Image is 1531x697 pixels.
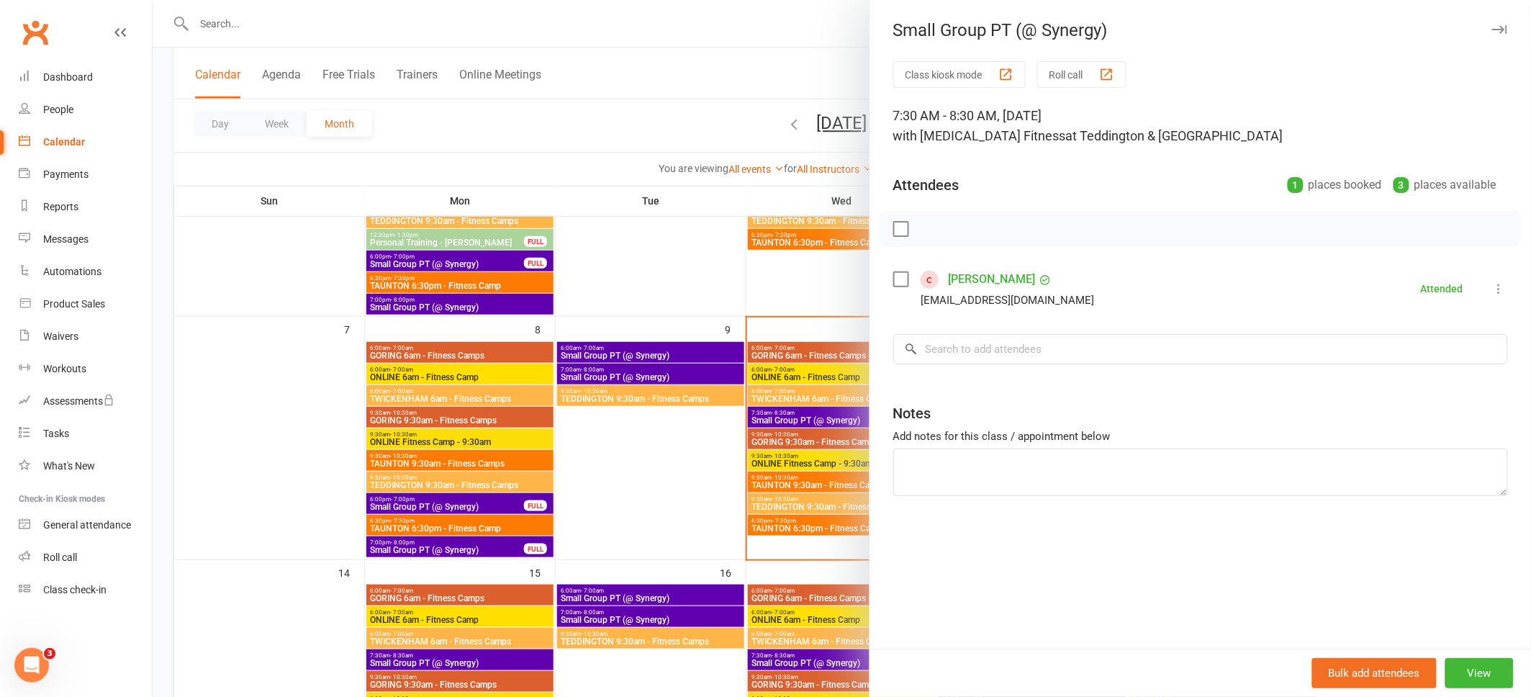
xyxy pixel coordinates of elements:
[19,288,152,320] a: Product Sales
[19,385,152,418] a: Assessments
[43,330,78,342] div: Waivers
[19,256,152,288] a: Automations
[1312,658,1437,688] button: Bulk add attendees
[893,334,1508,364] input: Search to add attendees
[1445,658,1514,688] button: View
[893,128,1066,143] span: with [MEDICAL_DATA] Fitness
[19,418,152,450] a: Tasks
[43,428,69,439] div: Tasks
[43,552,77,563] div: Roll call
[893,175,959,195] div: Attendees
[1394,175,1496,195] div: places available
[893,428,1508,445] div: Add notes for this class / appointment below
[43,71,93,83] div: Dashboard
[19,61,152,94] a: Dashboard
[19,509,152,541] a: General attendance kiosk mode
[19,94,152,126] a: People
[893,106,1508,146] div: 7:30 AM - 8:30 AM, [DATE]
[921,291,1095,310] div: [EMAIL_ADDRESS][DOMAIN_NAME]
[19,353,152,385] a: Workouts
[1066,128,1283,143] span: at Teddington & [GEOGRAPHIC_DATA]
[43,363,86,374] div: Workouts
[43,201,78,212] div: Reports
[19,126,152,158] a: Calendar
[43,168,89,180] div: Payments
[43,519,131,531] div: General attendance
[893,61,1026,88] button: Class kiosk mode
[19,191,152,223] a: Reports
[43,136,85,148] div: Calendar
[1288,177,1304,193] div: 1
[19,223,152,256] a: Messages
[1394,177,1409,193] div: 3
[1037,61,1126,88] button: Roll call
[893,403,931,423] div: Notes
[19,574,152,606] a: Class kiosk mode
[43,460,95,472] div: What's New
[43,104,73,115] div: People
[14,648,49,683] iframe: Intercom live chat
[43,298,105,310] div: Product Sales
[44,648,55,660] span: 3
[43,233,89,245] div: Messages
[1421,284,1463,294] div: Attended
[43,584,107,595] div: Class check-in
[43,395,114,407] div: Assessments
[17,14,53,50] a: Clubworx
[19,320,152,353] a: Waivers
[19,450,152,482] a: What's New
[19,158,152,191] a: Payments
[949,268,1036,291] a: [PERSON_NAME]
[1288,175,1382,195] div: places booked
[43,266,101,277] div: Automations
[19,541,152,574] a: Roll call
[870,20,1531,40] div: Small Group PT (@ Synergy)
